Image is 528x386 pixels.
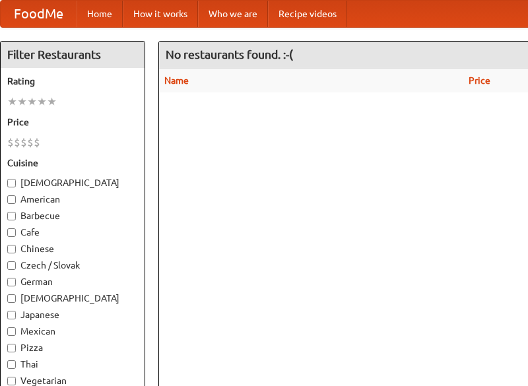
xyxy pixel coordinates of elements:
label: Mexican [7,325,138,338]
label: Japanese [7,308,138,321]
input: Chinese [7,245,16,253]
li: ★ [47,94,57,109]
input: Pizza [7,344,16,352]
input: German [7,278,16,286]
a: How it works [123,1,198,27]
li: ★ [37,94,47,109]
input: Cafe [7,228,16,237]
h4: Filter Restaurants [1,42,145,68]
a: Name [164,75,189,86]
ng-pluralize: No restaurants found. :-( [166,48,293,61]
li: $ [27,135,34,150]
label: German [7,275,138,288]
label: Cafe [7,226,138,239]
input: American [7,195,16,204]
a: FoodMe [1,1,77,27]
input: [DEMOGRAPHIC_DATA] [7,179,16,187]
a: Home [77,1,123,27]
h5: Rating [7,75,138,88]
label: Barbecue [7,209,138,222]
li: $ [7,135,14,150]
a: Recipe videos [268,1,347,27]
li: ★ [7,94,17,109]
input: Japanese [7,311,16,319]
label: [DEMOGRAPHIC_DATA] [7,292,138,305]
label: American [7,193,138,206]
li: $ [34,135,40,150]
input: Barbecue [7,212,16,220]
input: Mexican [7,327,16,336]
h5: Cuisine [7,156,138,170]
label: Chinese [7,242,138,255]
li: ★ [27,94,37,109]
input: Czech / Slovak [7,261,16,270]
label: Czech / Slovak [7,259,138,272]
label: [DEMOGRAPHIC_DATA] [7,176,138,189]
a: Who we are [198,1,268,27]
a: Price [469,75,490,86]
label: Pizza [7,341,138,354]
input: Vegetarian [7,377,16,385]
li: $ [20,135,27,150]
input: Thai [7,360,16,369]
input: [DEMOGRAPHIC_DATA] [7,294,16,303]
li: $ [14,135,20,150]
li: ★ [17,94,27,109]
label: Thai [7,358,138,371]
h5: Price [7,115,138,129]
